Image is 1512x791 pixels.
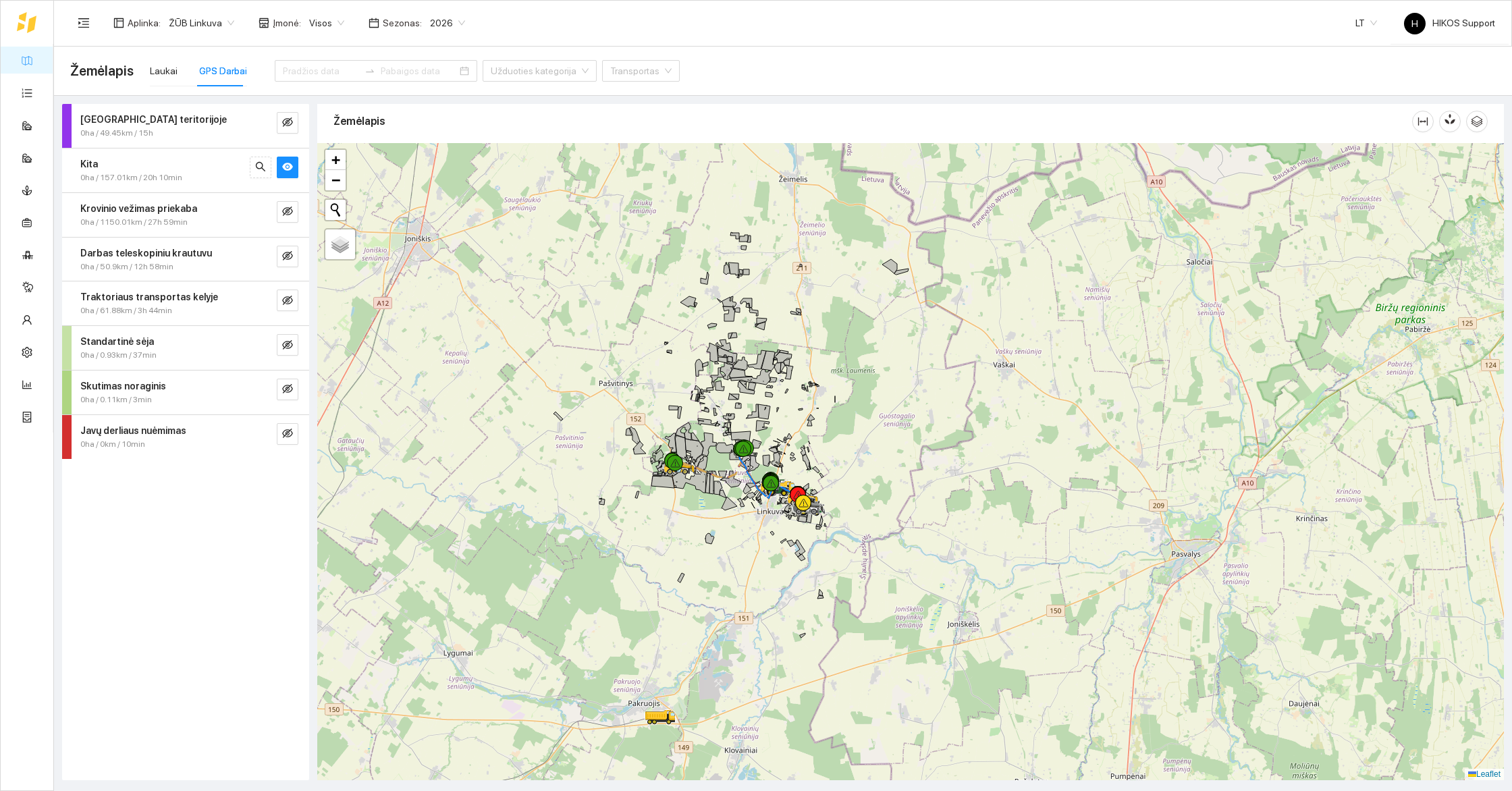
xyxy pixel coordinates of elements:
[113,18,124,28] span: layout
[273,16,301,30] span: Įmonė :
[80,159,98,169] strong: Kita
[369,18,379,28] span: calendar
[325,229,355,259] a: Layers
[277,201,298,223] button: eye-invisible
[1355,13,1377,33] span: LT
[80,127,153,140] span: 0ha / 49.45km / 15h
[325,200,346,220] button: Initiate a new search
[277,157,298,178] button: eye
[282,250,293,263] span: eye-invisible
[331,171,340,188] span: −
[80,114,227,125] strong: [GEOGRAPHIC_DATA] teritorijoje
[282,339,293,352] span: eye-invisible
[70,9,97,36] button: menu-unfold
[80,248,212,258] strong: Darbas teleskopiniu krautuvu
[277,334,298,356] button: eye-invisible
[70,60,134,82] span: Žemėlapis
[430,13,465,33] span: 2026
[259,18,269,28] span: shop
[80,261,173,273] span: 0ha / 50.9km / 12h 58min
[169,13,234,33] span: ŽŪB Linkuva
[199,63,247,78] div: GPS Darbai
[80,336,154,347] strong: Standartinė sėja
[282,383,293,396] span: eye-invisible
[80,381,166,391] strong: Skutimas noraginis
[282,161,293,174] span: eye
[62,238,309,281] div: Darbas teleskopiniu krautuvu0ha / 50.9km / 12h 58mineye-invisible
[309,13,344,33] span: Visos
[283,63,359,78] input: Pradžios data
[277,423,298,445] button: eye-invisible
[333,102,1412,140] div: Žemėlapis
[331,151,340,168] span: +
[277,246,298,267] button: eye-invisible
[80,304,172,317] span: 0ha / 61.88km / 3h 44min
[1413,116,1433,127] span: column-width
[150,63,178,78] div: Laukai
[80,438,145,451] span: 0ha / 0km / 10min
[62,104,309,148] div: [GEOGRAPHIC_DATA] teritorijoje0ha / 49.45km / 15heye-invisible
[1411,13,1418,34] span: H
[80,425,186,436] strong: Javų derliaus nuėmimas
[62,281,309,325] div: Traktoriaus transportas kelyje0ha / 61.88km / 3h 44mineye-invisible
[62,415,309,459] div: Javų derliaus nuėmimas0ha / 0km / 10mineye-invisible
[62,148,309,192] div: Kita0ha / 157.01km / 20h 10minsearcheye
[80,203,197,214] strong: Krovinio vežimas priekaba
[325,170,346,190] a: Zoom out
[128,16,161,30] span: Aplinka :
[383,16,422,30] span: Sezonas :
[80,171,182,184] span: 0ha / 157.01km / 20h 10min
[282,428,293,441] span: eye-invisible
[277,112,298,134] button: eye-invisible
[62,193,309,237] div: Krovinio vežimas priekaba0ha / 1150.01km / 27h 59mineye-invisible
[277,290,298,311] button: eye-invisible
[80,292,218,302] strong: Traktoriaus transportas kelyje
[80,393,152,406] span: 0ha / 0.11km / 3min
[364,65,375,76] span: to
[1468,769,1501,779] a: Leaflet
[80,216,188,229] span: 0ha / 1150.01km / 27h 59min
[282,206,293,219] span: eye-invisible
[62,326,309,370] div: Standartinė sėja0ha / 0.93km / 37mineye-invisible
[1412,111,1434,132] button: column-width
[381,63,457,78] input: Pabaigos data
[62,371,309,414] div: Skutimas noraginis0ha / 0.11km / 3mineye-invisible
[282,295,293,308] span: eye-invisible
[1404,18,1495,28] span: HIKOS Support
[255,161,266,174] span: search
[364,65,375,76] span: swap-right
[78,17,90,29] span: menu-unfold
[80,349,157,362] span: 0ha / 0.93km / 37min
[282,117,293,130] span: eye-invisible
[250,157,271,178] button: search
[277,379,298,400] button: eye-invisible
[325,150,346,170] a: Zoom in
